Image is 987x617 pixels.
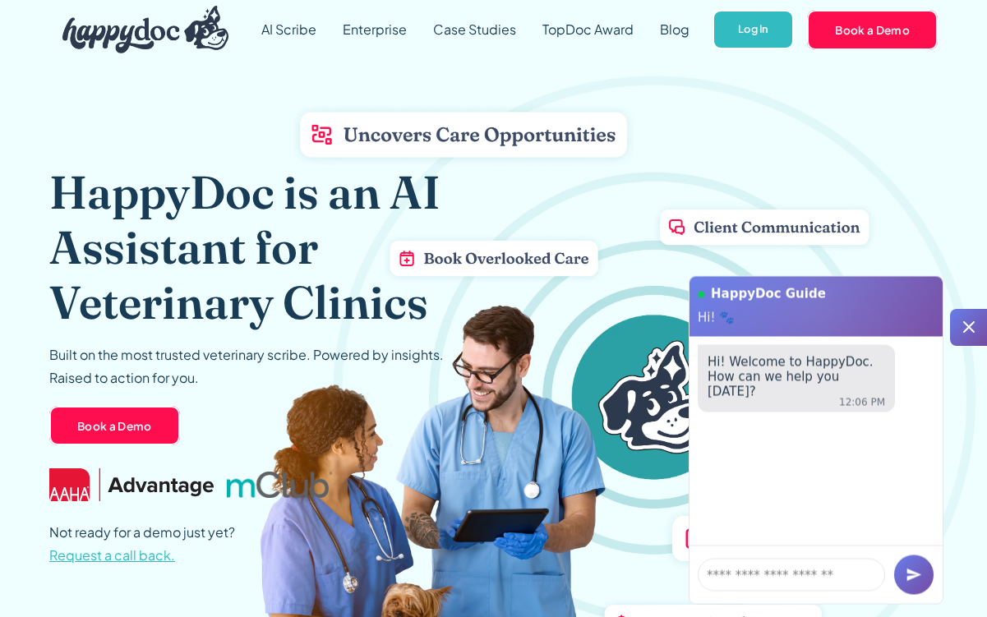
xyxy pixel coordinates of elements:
[62,6,228,53] img: HappyDoc Logo: A happy dog with his ear up, listening.
[49,2,228,58] a: home
[49,521,235,567] p: Not ready for a demo just yet?
[49,164,449,330] h1: HappyDoc is an AI Assistant for Veterinary Clinics
[49,406,180,445] a: Book a Demo
[49,343,444,389] p: Built on the most trusted veterinary scribe. Powered by insights. Raised to action for you.
[713,10,794,50] a: Log In
[49,546,175,564] span: Request a call back.
[227,472,332,498] img: mclub logo
[49,468,214,501] img: AAHA Advantage logo
[807,10,938,49] a: Book a Demo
